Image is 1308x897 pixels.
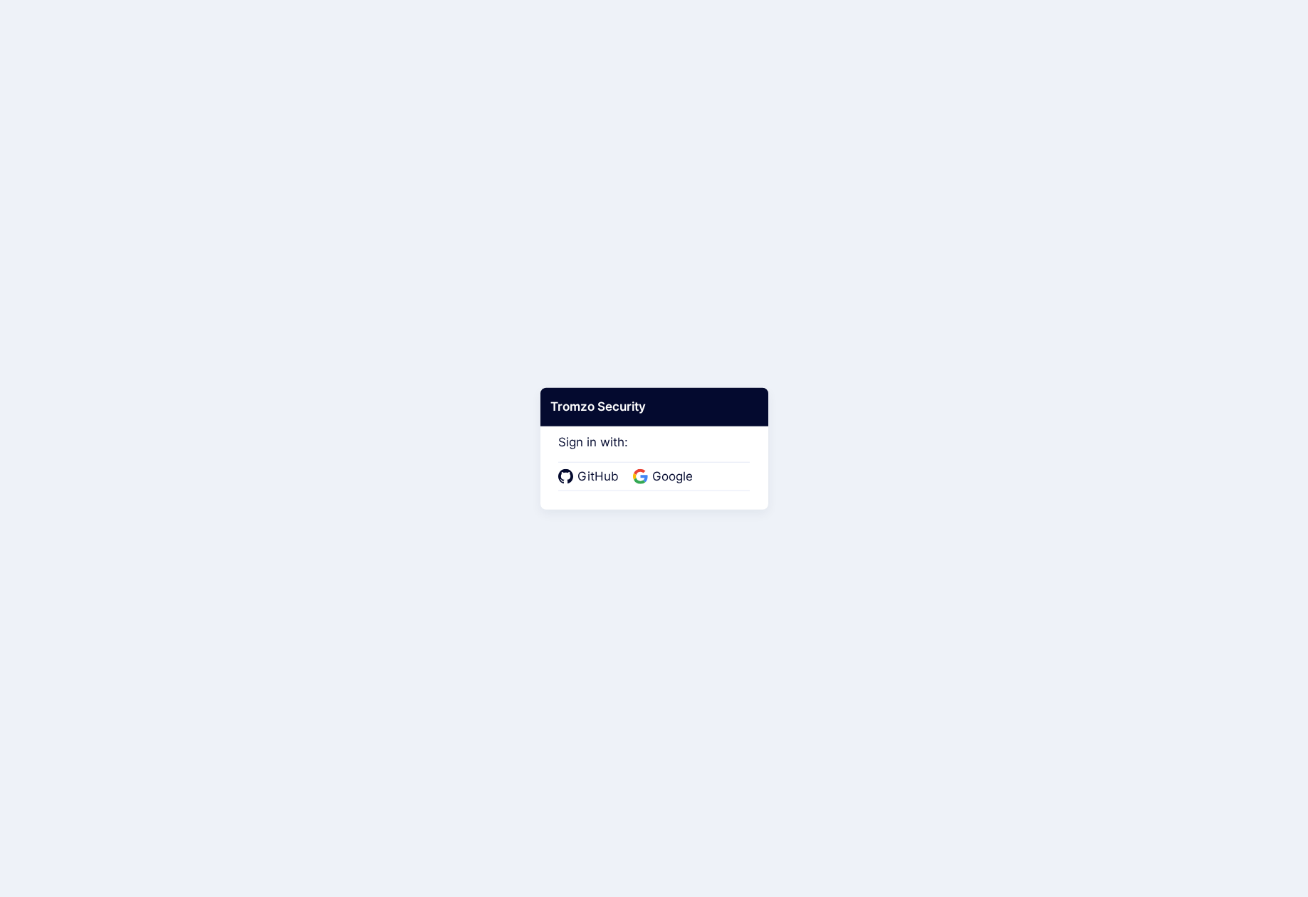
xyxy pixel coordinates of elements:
div: Sign in with: [558,416,750,491]
span: GitHub [573,468,623,486]
span: Google [648,468,697,486]
a: GitHub [558,468,623,486]
div: Tromzo Security [540,388,768,426]
a: Google [633,468,697,486]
